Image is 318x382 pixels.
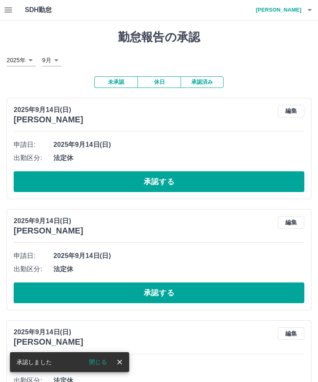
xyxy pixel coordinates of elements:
[14,105,83,115] p: 2025年9月14日(日)
[14,327,83,337] p: 2025年9月14日(日)
[14,115,83,124] h3: [PERSON_NAME]
[82,356,113,368] button: 閉じる
[7,30,311,44] h1: 勤怠報告の承認
[14,251,53,261] span: 申請日:
[278,105,304,117] button: 編集
[14,282,304,303] button: 承認する
[278,216,304,229] button: 編集
[17,355,52,370] div: 承認しました
[53,153,304,163] span: 法定休
[42,54,61,66] div: 9月
[14,153,53,163] span: 出勤区分:
[14,264,53,274] span: 出勤区分:
[14,140,53,150] span: 申請日:
[278,327,304,340] button: 編集
[94,76,137,88] button: 未承認
[113,356,126,368] button: close
[181,76,224,88] button: 承認済み
[137,76,181,88] button: 休日
[14,216,83,226] p: 2025年9月14日(日)
[53,264,304,274] span: 法定休
[7,54,36,66] div: 2025年
[14,171,304,192] button: 承認する
[53,251,304,261] span: 2025年9月14日(日)
[53,363,304,372] span: 2025年9月14日(日)
[14,337,83,347] h3: [PERSON_NAME]
[14,226,83,236] h3: [PERSON_NAME]
[53,140,304,150] span: 2025年9月14日(日)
